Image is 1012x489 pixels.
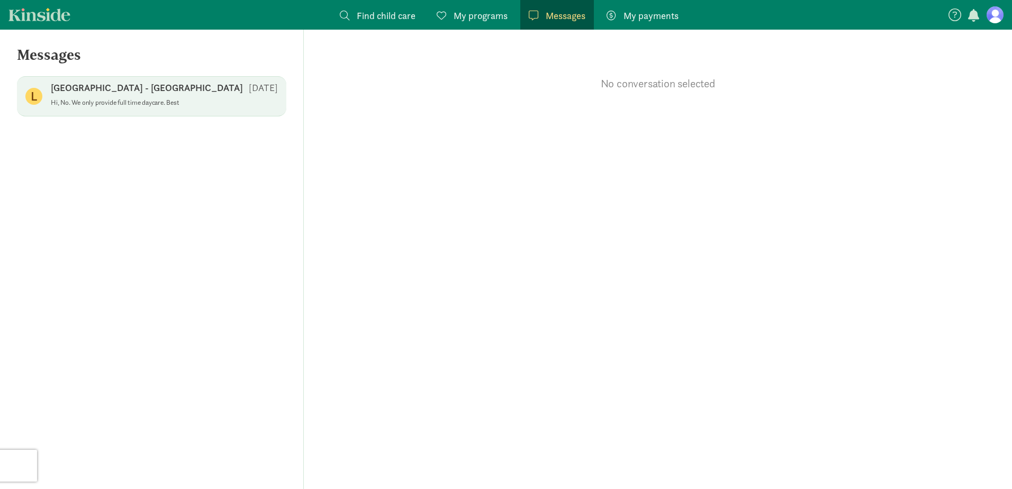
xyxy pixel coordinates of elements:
span: My programs [454,8,508,23]
p: Hi, No. We only provide full time daycare. Best [51,98,278,107]
p: [GEOGRAPHIC_DATA] - [GEOGRAPHIC_DATA] [51,81,243,94]
p: [DATE] [249,81,278,94]
span: Messages [546,8,585,23]
span: Find child care [357,8,415,23]
a: Kinside [8,8,70,21]
figure: L [25,88,42,105]
p: No conversation selected [304,76,1012,91]
span: My payments [624,8,679,23]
